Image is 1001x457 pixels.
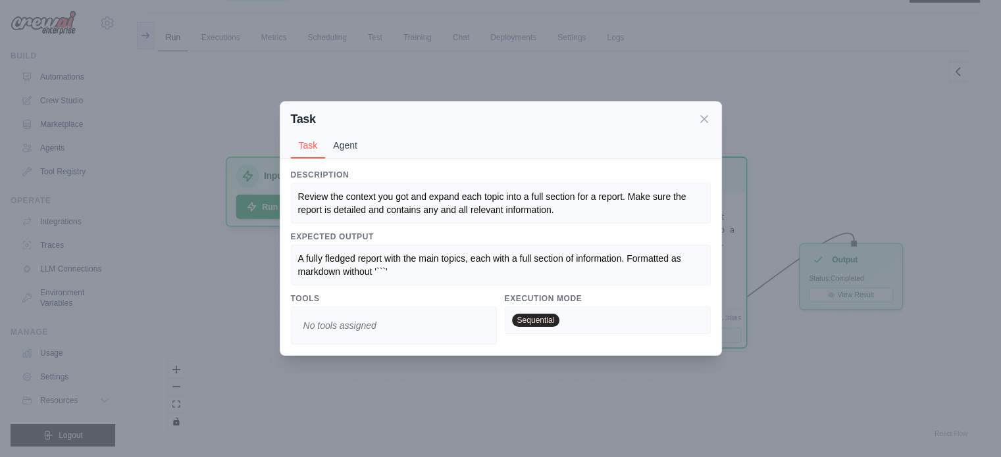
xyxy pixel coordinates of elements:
span: Review the context you got and expand each topic into a full section for a report. Make sure the ... [298,191,689,215]
h2: Task [291,110,316,128]
h3: Description [291,170,711,180]
h3: Expected Output [291,231,711,242]
span: No tools assigned [298,314,382,337]
button: Task [291,133,326,158]
span: A fully fledged report with the main topics, each with a full section of information. Formatted a... [298,253,684,277]
span: Sequential [512,314,560,327]
h3: Execution Mode [505,293,711,304]
button: Agent [325,133,365,158]
h3: Tools [291,293,497,304]
iframe: Chat Widget [935,394,1001,457]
